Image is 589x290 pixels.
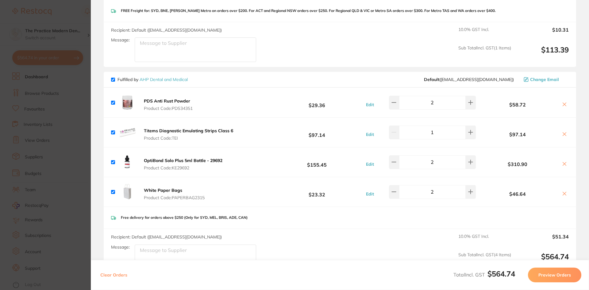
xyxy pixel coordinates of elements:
[516,252,569,269] output: $564.74
[530,77,559,82] span: Change Email
[364,132,376,137] button: Edit
[487,269,515,278] b: $564.74
[144,195,205,200] span: Product Code: PAPERBAG2315
[458,252,511,269] span: Sub Total Incl. GST ( 4 Items)
[117,93,137,112] img: bWdwcno3cw
[117,182,137,202] img: emN6NXd6bA
[424,77,439,82] b: Default
[142,98,194,111] button: PDS Anti Rust Powder Product Code:PDS34351
[271,127,363,138] b: $97.14
[516,27,569,41] output: $10.31
[117,122,137,142] img: bzk1dWpheg
[528,268,581,282] button: Preview Orders
[144,98,190,104] b: PDS Anti Rust Powder
[458,27,511,41] span: 10.0 % GST Incl.
[144,128,233,133] b: Titems Diagnostic Emulating Strips Class 6
[142,128,235,141] button: Titems Diagnostic Emulating Strips Class 6 Product Code:TEI
[111,234,222,240] span: Recipient: Default ( [EMAIL_ADDRESS][DOMAIN_NAME] )
[364,161,376,167] button: Edit
[111,27,222,33] span: Recipient: Default ( [EMAIL_ADDRESS][DOMAIN_NAME] )
[424,77,514,82] span: orders@ahpdentalmedical.com.au
[142,188,206,200] button: White Paper Bags Product Code:PAPERBAG2315
[117,152,137,172] img: OGQyYjNqMg
[140,77,188,82] a: AHP Dental and Medical
[477,102,558,107] b: $58.72
[271,186,363,198] b: $23.32
[144,165,222,170] span: Product Code: KE29692
[516,234,569,247] output: $51.34
[477,132,558,137] b: $97.14
[121,215,248,220] p: Free delivery for orders above $250 (Only for SYD, MEL, BRIS, ADE, CAN)
[121,9,496,13] p: FREE Freight for: SYD, BNE, [PERSON_NAME] Metro on orders over $200. For ACT and Regional NSW ord...
[522,77,569,82] button: Change Email
[364,191,376,197] button: Edit
[144,136,233,141] span: Product Code: TEI
[98,268,129,282] button: Clear Orders
[364,102,376,107] button: Edit
[117,77,188,82] p: Fulfilled by
[142,158,224,171] button: OptiBond Solo Plus 5ml Bottle - 29692 Product Code:KE29692
[144,158,222,163] b: OptiBond Solo Plus 5ml Bottle - 29692
[111,245,130,250] label: Message:
[144,106,193,111] span: Product Code: PDS34351
[453,272,515,278] span: Total Incl. GST
[271,157,363,168] b: $155.45
[271,97,363,108] b: $29.36
[458,45,511,62] span: Sub Total Incl. GST ( 1 Items)
[516,45,569,62] output: $113.39
[111,37,130,43] label: Message:
[477,161,558,167] b: $310.90
[458,234,511,247] span: 10.0 % GST Incl.
[477,191,558,197] b: $46.64
[144,188,182,193] b: White Paper Bags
